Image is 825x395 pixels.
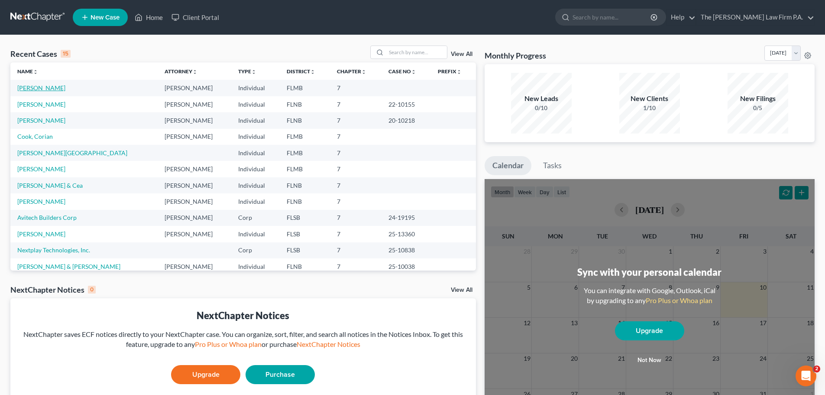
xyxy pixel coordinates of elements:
a: Upgrade [171,365,240,384]
td: Individual [231,80,280,96]
td: [PERSON_NAME] [158,129,231,145]
h3: Monthly Progress [485,50,546,61]
div: New Clients [619,94,680,104]
div: NextChapter Notices [17,309,469,322]
td: FLMB [280,145,330,161]
i: unfold_more [361,69,366,75]
a: [PERSON_NAME] [17,101,65,108]
td: FLNB [280,96,330,112]
button: Not now [615,352,684,369]
div: NextChapter Notices [10,284,96,295]
iframe: Intercom live chat [796,366,816,386]
td: 24-19195 [382,210,431,226]
td: 7 [330,112,382,128]
td: 7 [330,96,382,112]
td: Individual [231,193,280,209]
td: FLMB [280,161,330,177]
a: [PERSON_NAME] [17,117,65,124]
td: FLSB [280,226,330,242]
i: unfold_more [310,69,315,75]
a: Purchase [246,365,315,384]
div: New Leads [511,94,572,104]
td: 7 [330,226,382,242]
a: Cook, Corian [17,133,53,140]
a: Home [130,10,167,25]
a: [PERSON_NAME] [17,84,65,91]
a: [PERSON_NAME] & [PERSON_NAME] [17,263,120,270]
td: 7 [330,193,382,209]
td: [PERSON_NAME] [158,80,231,96]
td: 7 [330,129,382,145]
td: [PERSON_NAME] [158,210,231,226]
a: NextChapter Notices [297,340,360,348]
div: 0 [88,286,96,294]
td: 7 [330,145,382,161]
a: [PERSON_NAME] [17,230,65,238]
td: Corp [231,242,280,258]
td: 7 [330,80,382,96]
a: Districtunfold_more [287,68,315,75]
td: Corp [231,210,280,226]
td: Individual [231,112,280,128]
td: 7 [330,258,382,274]
a: Help [666,10,696,25]
div: Sync with your personal calendar [577,265,721,279]
td: FLNB [280,193,330,209]
td: [PERSON_NAME] [158,112,231,128]
a: Typeunfold_more [238,68,256,75]
a: View All [451,287,472,293]
input: Search by name... [386,46,447,59]
a: [PERSON_NAME][GEOGRAPHIC_DATA] [17,149,127,157]
td: Individual [231,129,280,145]
span: 2 [813,366,820,372]
a: Tasks [535,156,569,175]
i: unfold_more [251,69,256,75]
a: View All [451,51,472,57]
div: 0/5 [728,104,788,112]
td: 7 [330,161,382,177]
td: 25-10838 [382,242,431,258]
td: [PERSON_NAME] [158,177,231,193]
div: You can integrate with Google, Outlook, iCal by upgrading to any [580,286,719,306]
a: Nextplay Technologies, Inc. [17,246,90,254]
span: New Case [91,14,120,21]
td: [PERSON_NAME] [158,226,231,242]
td: 7 [330,210,382,226]
div: 1/10 [619,104,680,112]
a: Nameunfold_more [17,68,38,75]
a: Calendar [485,156,531,175]
td: FLNB [280,112,330,128]
td: Individual [231,96,280,112]
a: Chapterunfold_more [337,68,366,75]
a: Pro Plus or Whoa plan [646,296,712,304]
div: New Filings [728,94,788,104]
i: unfold_more [456,69,462,75]
a: [PERSON_NAME] & Cea [17,182,83,189]
div: Recent Cases [10,49,71,59]
td: FLSB [280,242,330,258]
td: Individual [231,226,280,242]
td: Individual [231,258,280,274]
td: Individual [231,161,280,177]
td: 25-10038 [382,258,431,274]
i: unfold_more [411,69,416,75]
td: [PERSON_NAME] [158,193,231,209]
td: [PERSON_NAME] [158,161,231,177]
td: Individual [231,145,280,161]
td: Individual [231,177,280,193]
td: FLSB [280,210,330,226]
a: Pro Plus or Whoa plan [195,340,262,348]
td: FLMB [280,129,330,145]
div: 15 [61,50,71,58]
a: Avitech Builders Corp [17,214,77,221]
td: 7 [330,242,382,258]
a: [PERSON_NAME] [17,198,65,205]
td: FLNB [280,177,330,193]
td: [PERSON_NAME] [158,258,231,274]
a: Prefixunfold_more [438,68,462,75]
a: Case Nounfold_more [388,68,416,75]
td: FLMB [280,80,330,96]
a: The [PERSON_NAME] Law Firm P.A. [696,10,814,25]
i: unfold_more [192,69,197,75]
td: 25-13360 [382,226,431,242]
